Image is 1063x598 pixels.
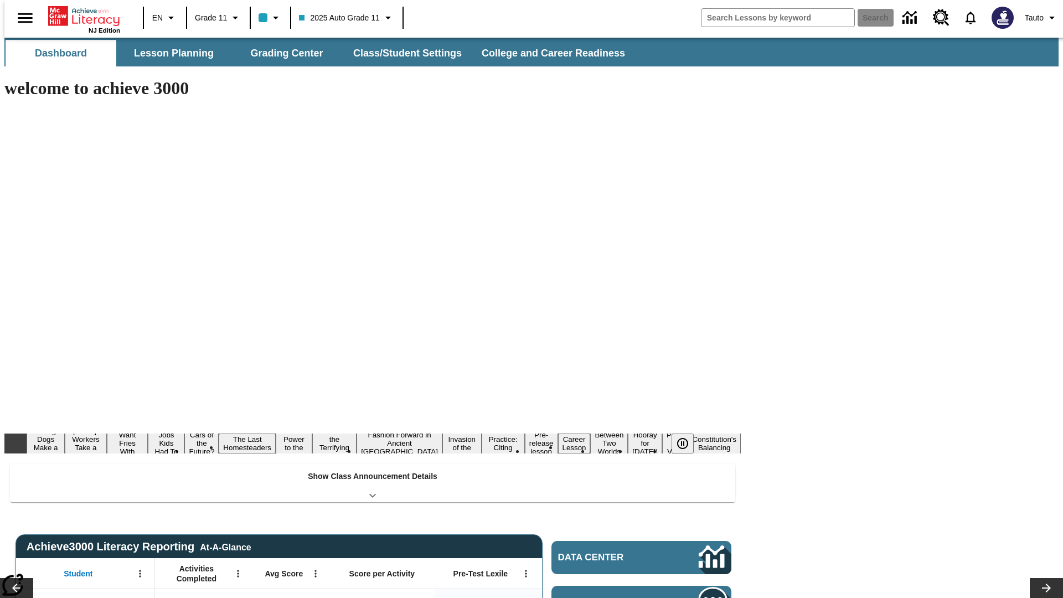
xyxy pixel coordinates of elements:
button: Slide 3 Do You Want Fries With That? [107,421,148,466]
h1: welcome to achieve 3000 [4,78,741,99]
button: Grade: Grade 11, Select a grade [190,8,246,28]
button: Grading Center [231,40,342,66]
div: At-A-Glance [200,540,251,553]
button: Open Menu [518,565,534,582]
div: Show Class Announcement Details [10,464,735,502]
a: Data Center [551,541,731,574]
button: Slide 5 Cars of the Future? [184,429,219,457]
button: Class/Student Settings [344,40,471,66]
button: Profile/Settings [1020,8,1063,28]
span: Pre-Test Lexile [453,569,508,579]
button: Lesson Planning [118,40,229,66]
span: Activities Completed [160,564,233,584]
a: Notifications [956,3,985,32]
button: Language: EN, Select a language [147,8,183,28]
button: Slide 1 Diving Dogs Make a Splash [27,425,65,462]
button: Slide 9 Fashion Forward in Ancient Rome [357,429,442,457]
img: Avatar [992,7,1014,29]
button: Slide 14 Between Two Worlds [590,429,628,457]
button: Open Menu [132,565,148,582]
button: Lesson carousel, Next [1030,578,1063,598]
button: Slide 15 Hooray for Constitution Day! [628,429,662,457]
button: Slide 12 Pre-release lesson [525,429,558,457]
button: Open side menu [9,2,42,34]
button: Slide 17 The Constitution's Balancing Act [688,425,741,462]
span: Grade 11 [195,12,227,24]
button: Slide 11 Mixed Practice: Citing Evidence [482,425,525,462]
button: Select a new avatar [985,3,1020,32]
button: Slide 2 Labor Day: Workers Take a Stand [65,425,106,462]
span: EN [152,12,163,24]
button: Open Menu [307,565,324,582]
input: search field [701,9,854,27]
a: Home [48,5,120,27]
div: SubNavbar [4,38,1059,66]
button: Dashboard [6,40,116,66]
a: Data Center [896,3,926,33]
p: Show Class Announcement Details [308,471,437,482]
span: Avg Score [265,569,303,579]
button: Slide 4 Dirty Jobs Kids Had To Do [148,421,184,466]
button: Slide 16 Point of View [662,429,688,457]
span: Achieve3000 Literacy Reporting [27,540,251,553]
span: Score per Activity [349,569,415,579]
div: Pause [672,434,705,453]
span: NJ Edition [89,27,120,34]
button: Open Menu [230,565,246,582]
div: SubNavbar [4,40,635,66]
div: Home [48,4,120,34]
a: Resource Center, Will open in new tab [926,3,956,33]
button: Pause [672,434,694,453]
span: Tauto [1025,12,1044,24]
button: Class: 2025 Auto Grade 11, Select your class [295,8,399,28]
button: College and Career Readiness [473,40,634,66]
button: Slide 13 Career Lesson [558,434,591,453]
span: 2025 Auto Grade 11 [299,12,379,24]
button: Slide 7 Solar Power to the People [276,425,312,462]
button: Slide 10 The Invasion of the Free CD [442,425,482,462]
button: Class color is light blue. Change class color [254,8,287,28]
span: Data Center [558,552,662,563]
button: Slide 6 The Last Homesteaders [219,434,276,453]
button: Slide 8 Attack of the Terrifying Tomatoes [312,425,357,462]
span: Student [64,569,92,579]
